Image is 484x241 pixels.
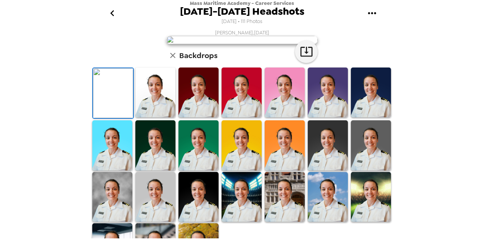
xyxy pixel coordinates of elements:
span: [DATE] • 111 Photos [222,17,262,27]
h6: Backdrops [179,49,217,61]
img: user [166,36,318,44]
button: gallery menu [360,1,384,26]
span: [DATE]-[DATE] Headshots [180,6,304,17]
span: [PERSON_NAME] , [DATE] [215,29,269,36]
button: go back [100,1,124,26]
img: Original [93,68,133,118]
